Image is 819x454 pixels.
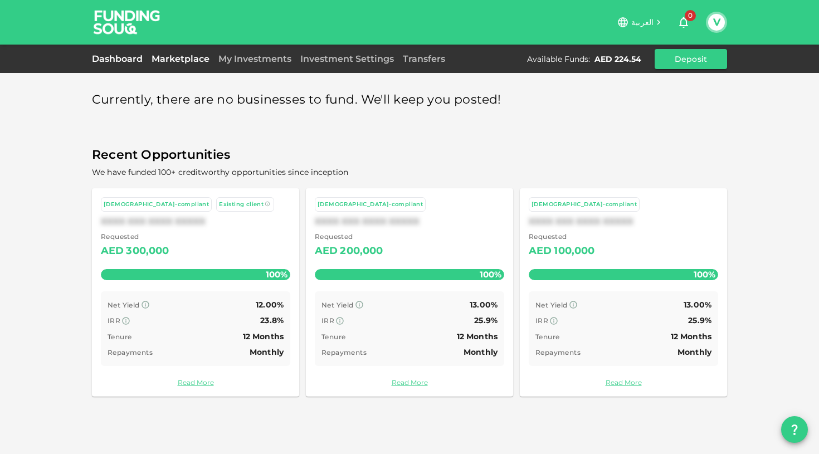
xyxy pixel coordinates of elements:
span: IRR [108,316,120,325]
a: Investment Settings [296,53,398,64]
span: 0 [685,10,696,21]
span: 12 Months [457,331,498,341]
span: Repayments [108,348,153,357]
div: [DEMOGRAPHIC_DATA]-compliant [532,200,637,209]
span: Net Yield [535,301,568,309]
span: Repayments [535,348,581,357]
div: AED [315,242,338,260]
span: Tenure [108,333,131,341]
span: Requested [101,231,169,242]
button: Deposit [655,49,727,69]
div: AED [529,242,552,260]
span: Tenure [535,333,559,341]
span: 100% [263,266,290,282]
button: 0 [672,11,695,33]
a: Transfers [398,53,450,64]
div: Available Funds : [527,53,590,65]
span: Net Yield [321,301,354,309]
a: Dashboard [92,53,147,64]
span: Repayments [321,348,367,357]
span: 25.9% [474,315,498,325]
span: Monthly [464,347,498,357]
span: Monthly [250,347,284,357]
div: AED 224.54 [594,53,641,65]
div: AED [101,242,124,260]
span: Recent Opportunities [92,144,727,166]
span: Existing client [219,201,264,208]
span: Net Yield [108,301,140,309]
button: question [781,416,808,443]
span: IRR [321,316,334,325]
a: [DEMOGRAPHIC_DATA]-compliantXXXX XXX XXXX XXXXX Requested AED200,000100% Net Yield 13.00% IRR 25.... [306,188,513,397]
span: 25.9% [688,315,711,325]
span: 13.00% [684,300,711,310]
span: 100% [691,266,718,282]
span: Monthly [677,347,711,357]
span: 12.00% [256,300,284,310]
span: Requested [315,231,383,242]
a: My Investments [214,53,296,64]
span: Tenure [321,333,345,341]
button: V [708,14,725,31]
div: [DEMOGRAPHIC_DATA]-compliant [104,200,209,209]
a: Read More [101,377,290,388]
a: Marketplace [147,53,214,64]
span: 13.00% [470,300,498,310]
span: 23.8% [260,315,284,325]
span: We have funded 100+ creditworthy opportunities since inception [92,167,348,177]
a: [DEMOGRAPHIC_DATA]-compliant Existing clientXXXX XXX XXXX XXXXX Requested AED300,000100% Net Yiel... [92,188,299,397]
span: Requested [529,231,595,242]
a: Read More [315,377,504,388]
span: IRR [535,316,548,325]
span: 12 Months [671,331,711,341]
div: 200,000 [340,242,383,260]
div: XXXX XXX XXXX XXXXX [315,216,504,227]
div: 300,000 [126,242,169,260]
a: [DEMOGRAPHIC_DATA]-compliantXXXX XXX XXXX XXXXX Requested AED100,000100% Net Yield 13.00% IRR 25.... [520,188,727,397]
div: XXXX XXX XXXX XXXXX [529,216,718,227]
span: العربية [631,17,654,27]
span: 12 Months [243,331,284,341]
span: Currently, there are no businesses to fund. We'll keep you posted! [92,89,501,111]
div: 100,000 [554,242,594,260]
span: 100% [477,266,504,282]
div: [DEMOGRAPHIC_DATA]-compliant [318,200,423,209]
a: Read More [529,377,718,388]
div: XXXX XXX XXXX XXXXX [101,216,290,227]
